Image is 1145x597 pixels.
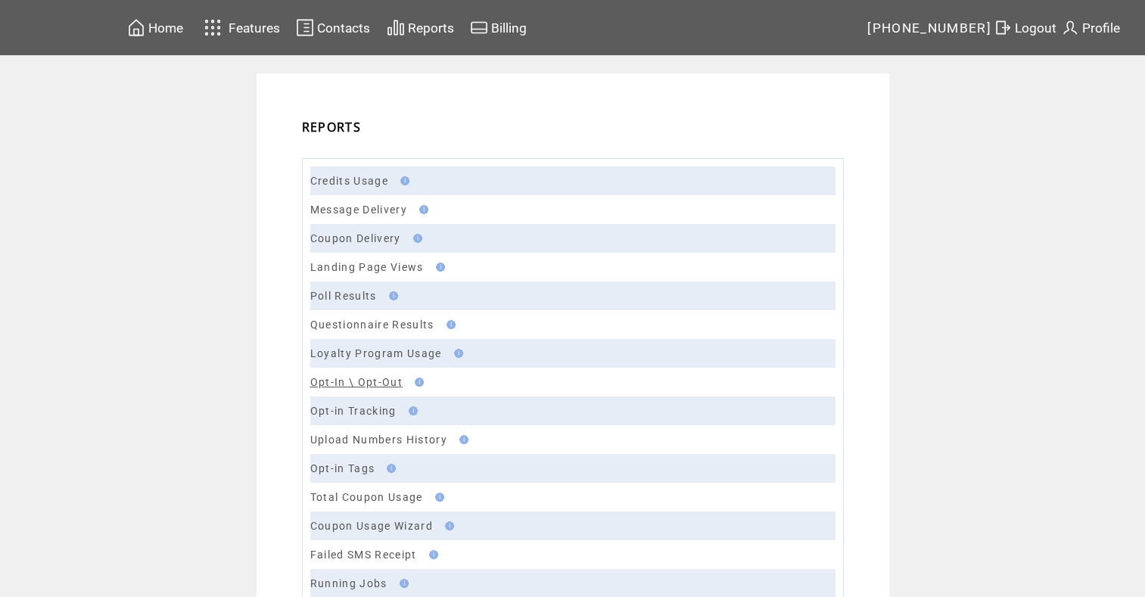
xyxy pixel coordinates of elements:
[294,16,372,39] a: Contacts
[468,16,529,39] a: Billing
[384,291,398,300] img: help.gif
[395,579,409,588] img: help.gif
[404,406,418,415] img: help.gif
[148,20,183,36] span: Home
[302,119,361,135] span: REPORTS
[229,20,280,36] span: Features
[296,18,314,37] img: contacts.svg
[310,577,387,589] a: Running Jobs
[310,261,424,273] a: Landing Page Views
[470,18,488,37] img: creidtcard.svg
[125,16,185,39] a: Home
[425,550,438,559] img: help.gif
[1082,20,1120,36] span: Profile
[867,20,991,36] span: [PHONE_NUMBER]
[310,520,433,532] a: Coupon Usage Wizard
[415,205,428,214] img: help.gif
[310,204,407,216] a: Message Delivery
[450,349,463,358] img: help.gif
[431,493,444,502] img: help.gif
[310,319,434,331] a: Questionnaire Results
[310,347,442,359] a: Loyalty Program Usage
[994,18,1012,37] img: exit.svg
[1061,18,1079,37] img: profile.svg
[200,15,226,40] img: features.svg
[442,320,456,329] img: help.gif
[384,16,456,39] a: Reports
[440,521,454,530] img: help.gif
[310,175,388,187] a: Credits Usage
[317,20,370,36] span: Contacts
[382,464,396,473] img: help.gif
[310,290,377,302] a: Poll Results
[310,232,401,244] a: Coupon Delivery
[408,20,454,36] span: Reports
[1059,16,1122,39] a: Profile
[310,549,417,561] a: Failed SMS Receipt
[431,263,445,272] img: help.gif
[991,16,1059,39] a: Logout
[310,491,423,503] a: Total Coupon Usage
[396,176,409,185] img: help.gif
[310,405,397,417] a: Opt-in Tracking
[410,378,424,387] img: help.gif
[310,434,447,446] a: Upload Numbers History
[455,435,468,444] img: help.gif
[387,18,405,37] img: chart.svg
[409,234,422,243] img: help.gif
[310,376,403,388] a: Opt-In \ Opt-Out
[198,13,283,42] a: Features
[491,20,527,36] span: Billing
[1015,20,1056,36] span: Logout
[127,18,145,37] img: home.svg
[310,462,375,474] a: Opt-in Tags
